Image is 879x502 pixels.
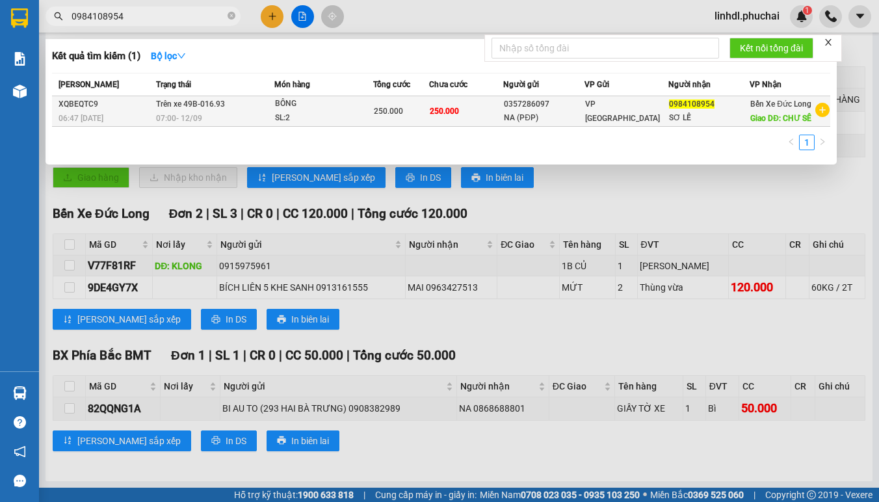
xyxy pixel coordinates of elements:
span: right [819,138,826,146]
span: Trên xe 49B-016.93 [156,99,225,109]
span: VP [GEOGRAPHIC_DATA] [585,99,660,123]
span: VP Nhận [750,80,781,89]
a: 1 [800,135,814,150]
span: close [824,38,833,47]
span: plus-circle [815,103,830,117]
span: 0984108954 [669,99,715,109]
input: Nhập số tổng đài [492,38,719,59]
li: 1 [799,135,815,150]
span: 250.000 [374,107,403,116]
span: Kết nối tổng đài [740,41,803,55]
span: close-circle [228,10,235,23]
span: left [787,138,795,146]
button: right [815,135,830,150]
span: Giao DĐ: CHƯ SÊ [750,114,811,123]
span: Bến Xe Đức Long [750,99,811,109]
span: notification [14,445,26,458]
span: Người gửi [503,80,539,89]
span: Món hàng [274,80,310,89]
li: Previous Page [783,135,799,150]
button: Bộ lọcdown [140,46,196,66]
span: down [177,51,186,60]
div: NA (PĐP) [504,111,584,125]
span: Trạng thái [156,80,191,89]
span: VP Gửi [584,80,609,89]
button: Kết nối tổng đài [729,38,813,59]
div: 0357286097 [504,98,584,111]
input: Tìm tên, số ĐT hoặc mã đơn [72,9,225,23]
span: [PERSON_NAME] [59,80,119,89]
li: Next Page [815,135,830,150]
div: XQBEQTC9 [59,98,152,111]
div: SƠ LỄ [669,111,749,125]
img: logo-vxr [11,8,28,28]
span: 06:47 [DATE] [59,114,103,123]
span: question-circle [14,416,26,429]
img: solution-icon [13,52,27,66]
span: Người nhận [668,80,711,89]
div: BÔNG [275,97,373,111]
span: 250.000 [430,107,459,116]
div: SL: 2 [275,111,373,125]
span: Chưa cước [429,80,467,89]
span: Tổng cước [373,80,410,89]
strong: Bộ lọc [151,51,186,61]
img: warehouse-icon [13,386,27,400]
span: message [14,475,26,487]
img: warehouse-icon [13,85,27,98]
button: left [783,135,799,150]
span: close-circle [228,12,235,20]
span: search [54,12,63,21]
h3: Kết quả tìm kiếm ( 1 ) [52,49,140,63]
span: 07:00 - 12/09 [156,114,202,123]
